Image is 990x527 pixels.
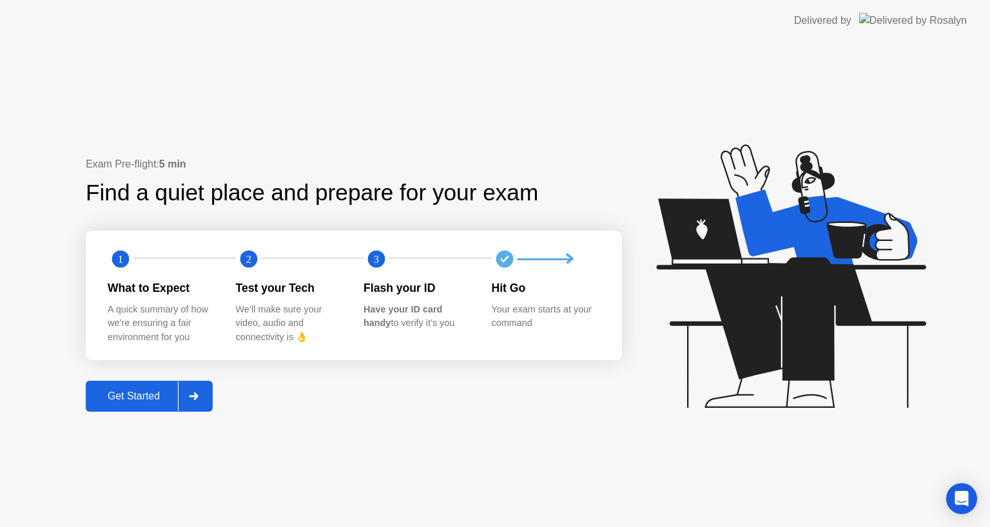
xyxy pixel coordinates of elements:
div: to verify it’s you [364,303,471,331]
div: Test your Tech [236,280,344,296]
div: Delivered by [794,13,851,28]
text: 2 [246,253,251,265]
div: Your exam starts at your command [492,303,599,331]
div: Flash your ID [364,280,471,296]
button: Get Started [86,381,213,412]
b: 5 min [159,158,186,169]
div: A quick summary of how we’re ensuring a fair environment for you [108,303,215,345]
img: Delivered by Rosalyn [859,13,967,28]
div: Get Started [90,390,178,402]
div: Open Intercom Messenger [946,483,977,514]
div: What to Expect [108,280,215,296]
div: Find a quiet place and prepare for your exam [86,176,540,210]
div: Exam Pre-flight: [86,157,622,172]
text: 1 [118,253,123,265]
div: We’ll make sure your video, audio and connectivity is 👌 [236,303,344,345]
div: Hit Go [492,280,599,296]
b: Have your ID card handy [364,304,442,329]
text: 3 [374,253,379,265]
